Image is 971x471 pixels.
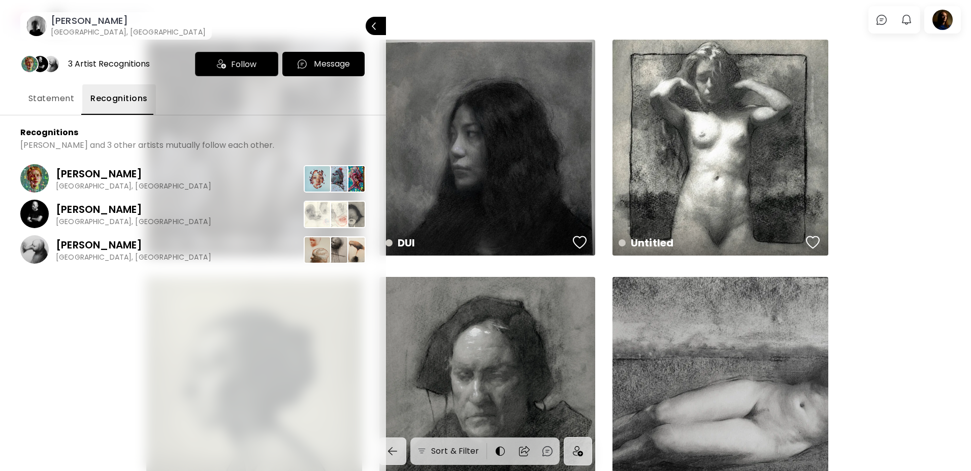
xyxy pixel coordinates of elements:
[282,52,365,76] button: chatIconMessage
[56,253,211,262] p: [GEOGRAPHIC_DATA], [GEOGRAPHIC_DATA]
[56,166,211,181] p: [PERSON_NAME]
[304,165,331,193] img: 103601
[90,92,148,105] span: Recognitions
[20,232,366,267] a: [PERSON_NAME][GEOGRAPHIC_DATA], [GEOGRAPHIC_DATA]13014613700199888
[56,237,211,253] p: [PERSON_NAME]
[338,165,366,193] img: 58752
[51,27,206,37] h6: [GEOGRAPHIC_DATA], [GEOGRAPHIC_DATA]
[231,58,256,71] span: Follow
[20,140,274,150] p: [PERSON_NAME] and 3 other artists mutually follow each other.
[304,201,331,228] img: 149701
[297,58,308,70] img: chatIcon
[304,236,331,264] img: 130146
[314,58,350,70] p: Message
[20,196,366,232] a: [PERSON_NAME][GEOGRAPHIC_DATA], [GEOGRAPHIC_DATA]149701149696150791
[20,161,366,196] a: [PERSON_NAME][GEOGRAPHIC_DATA], [GEOGRAPHIC_DATA]10360112053558752
[51,15,206,27] h6: [PERSON_NAME]
[28,92,74,105] span: Statement
[195,52,278,76] div: Follow
[321,165,348,193] img: 120535
[321,201,348,228] img: 149696
[338,201,366,228] img: 150791
[56,202,211,217] p: [PERSON_NAME]
[321,236,348,264] img: 137001
[338,236,366,264] img: 99888
[56,181,211,191] p: [GEOGRAPHIC_DATA], [GEOGRAPHIC_DATA]
[217,59,226,69] img: icon
[68,58,150,70] div: 3 Artist Recognitions
[56,217,211,226] p: [GEOGRAPHIC_DATA], [GEOGRAPHIC_DATA]
[20,128,78,138] p: Recognitions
